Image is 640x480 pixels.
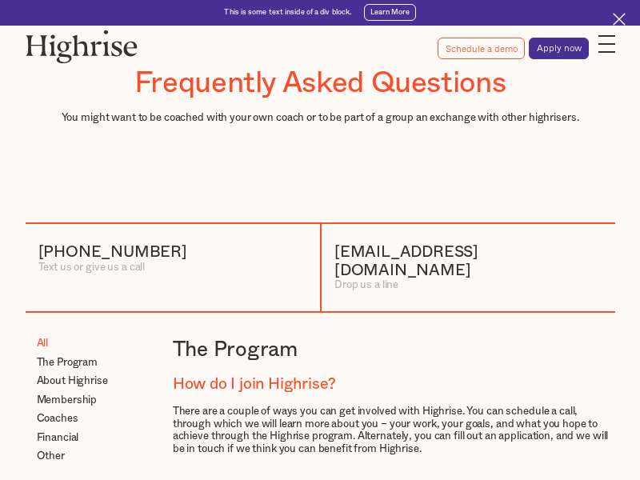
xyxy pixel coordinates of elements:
[26,30,138,63] img: Highrise logo
[37,394,98,406] span: Membership
[364,4,416,21] a: Learn More
[37,338,49,350] span: All
[173,375,615,394] h3: How do I join Highrise?
[173,406,615,455] p: There are a couple of ways you can get involved with Highrise. You can schedule a call, through w...
[613,13,626,26] img: Cross icon
[37,450,65,462] span: Other
[26,338,156,462] form: Email Form
[38,243,187,274] a: [PHONE_NUMBER]Text us or give us a call
[37,357,98,369] span: The Program
[173,338,615,362] h2: The Program
[224,8,351,18] div: This is some text inside of a div block.
[529,38,589,59] a: Apply now
[37,375,108,387] span: About Highrise
[334,279,602,291] div: Drop us a line
[334,243,602,292] a: [EMAIL_ADDRESS][DOMAIN_NAME]Drop us a line
[37,413,78,425] span: Coaches
[438,38,525,58] a: Schedule a demo
[26,112,615,124] p: You might want to be coached with your own coach or to be part of a group an exchange with other ...
[334,243,602,280] h2: [EMAIL_ADDRESS][DOMAIN_NAME]
[38,243,187,262] h2: [PHONE_NUMBER]
[26,67,615,99] h1: Frequently Asked Questions
[37,432,79,444] span: Financial
[38,262,187,274] div: Text us or give us a call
